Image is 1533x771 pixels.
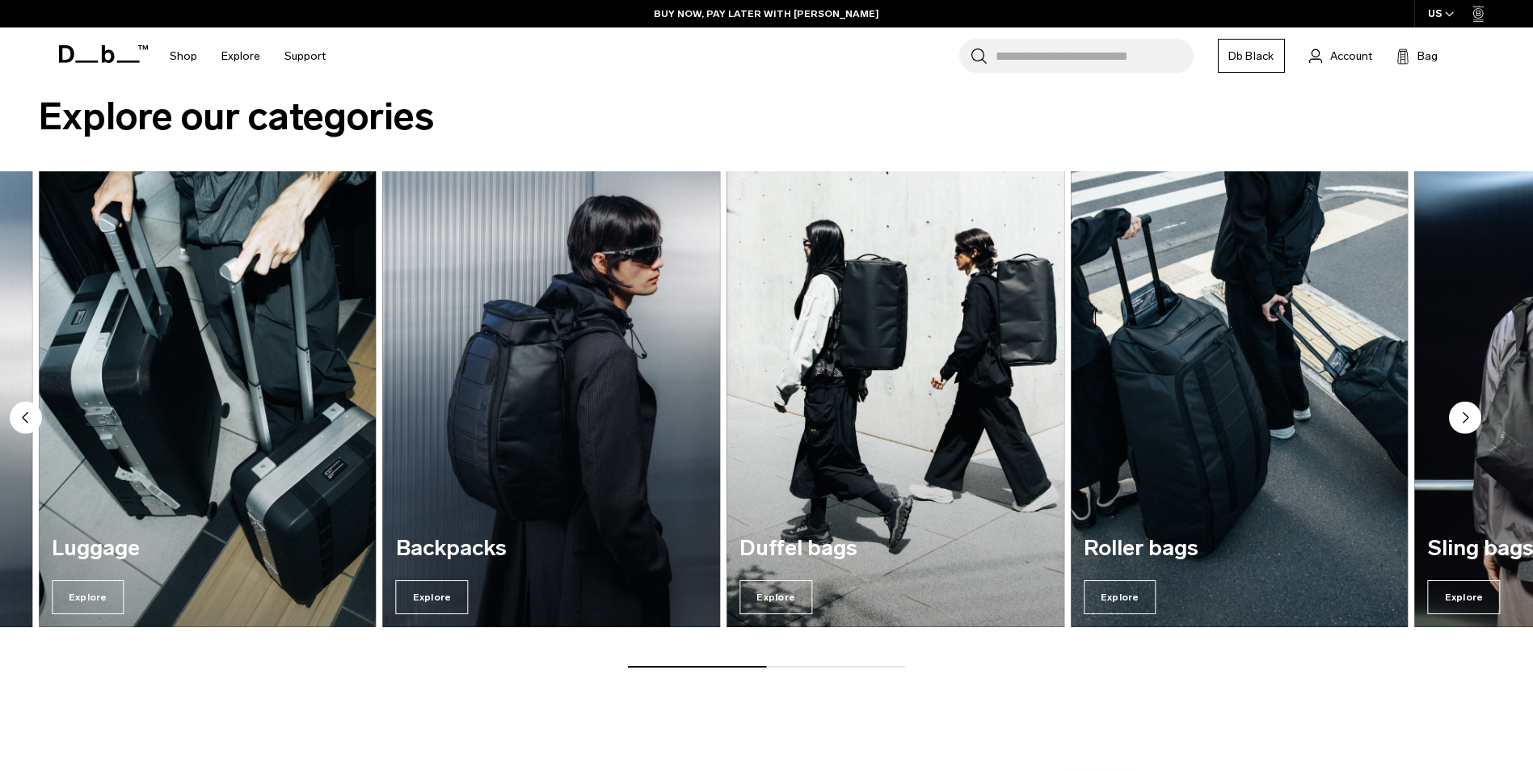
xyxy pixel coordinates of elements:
a: Duffel bags Explore [726,171,1064,627]
a: Luggage Explore [39,171,377,627]
button: Previous slide [10,401,42,436]
h3: Roller bags [1084,537,1396,561]
a: BUY NOW, PAY LATER WITH [PERSON_NAME] [654,6,879,21]
span: Explore [396,580,469,614]
a: Explore [221,27,260,85]
h3: Backpacks [396,537,708,561]
a: Shop [170,27,197,85]
span: Account [1330,48,1372,65]
h2: Explore our categories [39,88,1494,145]
h3: Duffel bags [739,537,1051,561]
a: Backpacks Explore [383,171,721,627]
a: Account [1309,46,1372,65]
span: Explore [52,580,124,614]
button: Bag [1396,46,1438,65]
nav: Main Navigation [158,27,338,85]
span: Bag [1417,48,1438,65]
span: Explore [1084,580,1156,614]
span: Explore [1428,580,1501,614]
span: Explore [739,580,812,614]
a: Db Black [1218,39,1285,73]
a: Roller bags Explore [1071,171,1409,627]
a: Support [284,27,326,85]
button: Next slide [1449,401,1481,436]
h3: Luggage [52,537,364,561]
div: 3 / 7 [383,171,721,627]
div: 4 / 7 [726,171,1064,627]
div: 2 / 7 [39,171,377,627]
div: 5 / 7 [1071,171,1409,627]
